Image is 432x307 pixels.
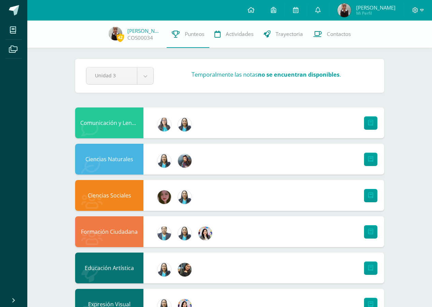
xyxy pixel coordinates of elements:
img: a77ea4172cc82dedeec9a15e6370eb22.png [157,227,171,240]
div: Educación Artística [75,253,143,283]
img: cd5a91326a695894c1927037dc48d495.png [337,3,351,17]
span: Actividades [226,30,253,38]
span: Unidad 3 [95,67,128,84]
div: Ciencias Sociales [75,180,143,211]
div: Formación Ciudadana [75,216,143,247]
div: Comunicación y Lenguaje Idioma Extranjero [75,107,143,138]
strong: no se encuentran disponibles [258,71,339,78]
img: 49168807a2b8cca0ef2119beca2bd5ad.png [178,227,192,240]
img: 49168807a2b8cca0ef2119beca2bd5ad.png [178,190,192,204]
img: d92453980a0c17c7f1405f738076ad71.png [178,154,192,168]
span: Mi Perfil [356,10,395,16]
img: e378057103c8e9f5fc9b21591b912aad.png [157,118,171,131]
span: Trayectoria [276,30,303,38]
a: Actividades [209,21,259,48]
img: b90181085311acfc4af352b3eb5c8d13.png [198,227,212,240]
a: [PERSON_NAME] [127,27,162,34]
h3: Temporalmente las notas . [192,71,341,78]
img: 49168807a2b8cca0ef2119beca2bd5ad.png [157,154,171,168]
img: 49168807a2b8cca0ef2119beca2bd5ad.png [157,263,171,277]
div: Ciencias Naturales [75,144,143,175]
span: [PERSON_NAME] [356,4,395,11]
img: afbb90b42ddb8510e0c4b806fbdf27cc.png [178,263,192,277]
img: cd5a91326a695894c1927037dc48d495.png [109,27,122,40]
img: 76ba8faa5d35b300633ec217a03f91ef.png [157,190,171,204]
a: Unidad 3 [86,67,153,84]
a: COS00034 [127,34,153,41]
a: Trayectoria [259,21,308,48]
a: Punteos [167,21,209,48]
img: 49168807a2b8cca0ef2119beca2bd5ad.png [178,118,192,131]
span: 42 [116,33,124,42]
a: Contactos [308,21,356,48]
span: Contactos [327,30,351,38]
span: Punteos [185,30,204,38]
